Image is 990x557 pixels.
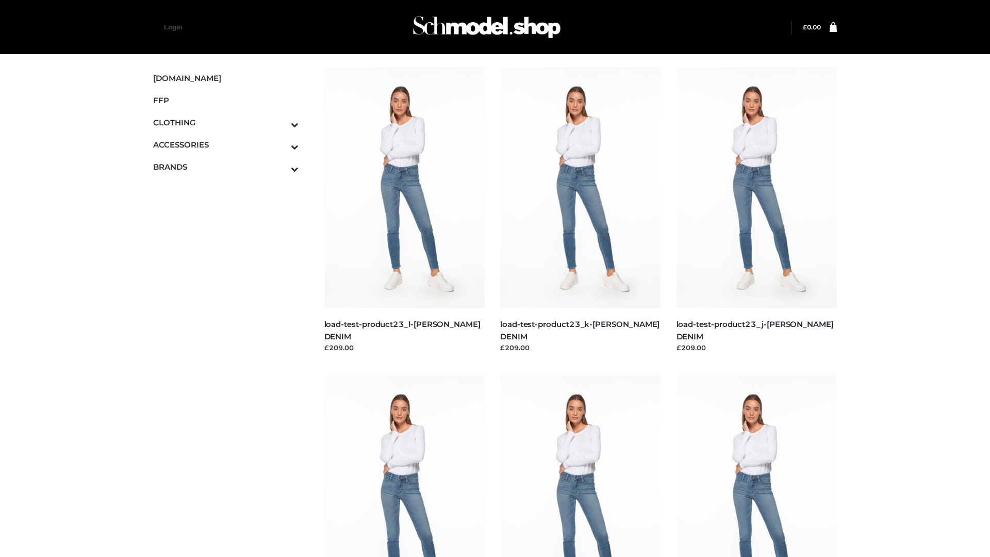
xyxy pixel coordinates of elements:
a: load-test-product23_k-[PERSON_NAME] DENIM [500,319,659,341]
bdi: 0.00 [803,23,821,31]
span: ACCESSORIES [153,139,299,151]
a: FFP [153,89,299,111]
span: BRANDS [153,161,299,173]
a: [DOMAIN_NAME] [153,67,299,89]
a: £0.00 [803,23,821,31]
a: CLOTHINGToggle Submenu [153,111,299,134]
span: [DOMAIN_NAME] [153,72,299,84]
a: load-test-product23_l-[PERSON_NAME] DENIM [324,319,481,341]
button: Toggle Submenu [262,111,299,134]
button: Toggle Submenu [262,134,299,156]
div: £209.00 [500,342,661,353]
a: ACCESSORIESToggle Submenu [153,134,299,156]
img: Schmodel Admin 964 [409,7,564,47]
div: £209.00 [676,342,837,353]
div: £209.00 [324,342,485,353]
a: BRANDSToggle Submenu [153,156,299,178]
button: Toggle Submenu [262,156,299,178]
a: load-test-product23_j-[PERSON_NAME] DENIM [676,319,834,341]
span: CLOTHING [153,117,299,128]
a: Login [164,23,182,31]
span: £ [803,23,807,31]
span: FFP [153,94,299,106]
